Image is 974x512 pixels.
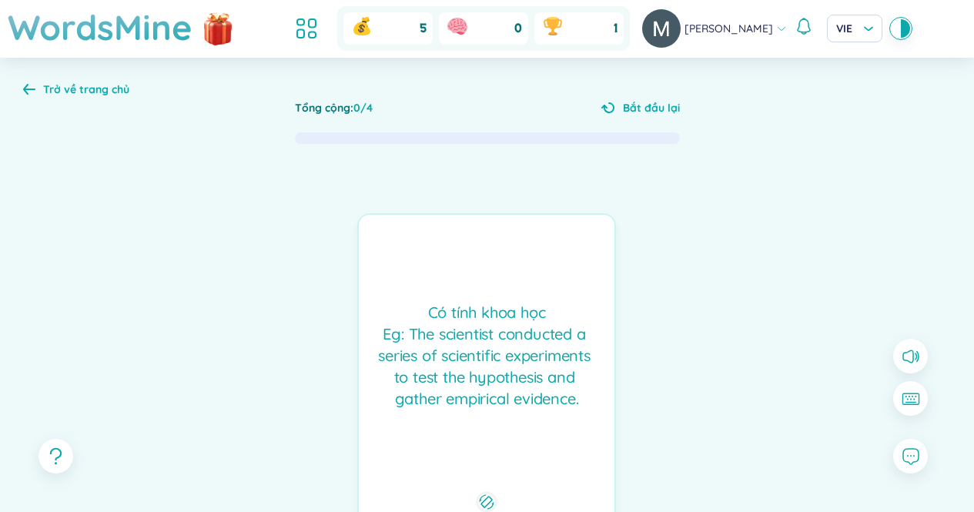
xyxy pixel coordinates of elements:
a: Trở về trang chủ [23,84,129,98]
a: avatar [642,9,684,48]
div: Trở về trang chủ [43,81,129,98]
img: avatar [642,9,681,48]
span: 1 [614,20,618,37]
span: Tổng cộng : [295,101,353,115]
div: Có tính khoa học Eg: The scientist conducted a series of scientific experiments to test the hypot... [367,302,607,410]
span: VIE [836,21,873,36]
span: Bắt đầu lại [623,99,680,116]
span: [PERSON_NAME] [684,20,773,37]
img: flashSalesIcon.a7f4f837.png [202,6,233,52]
span: 0 / 4 [353,101,373,115]
span: 0 [514,20,522,37]
span: 5 [420,20,427,37]
button: Bắt đầu lại [601,99,680,116]
span: question [46,447,65,466]
button: question [38,439,73,474]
